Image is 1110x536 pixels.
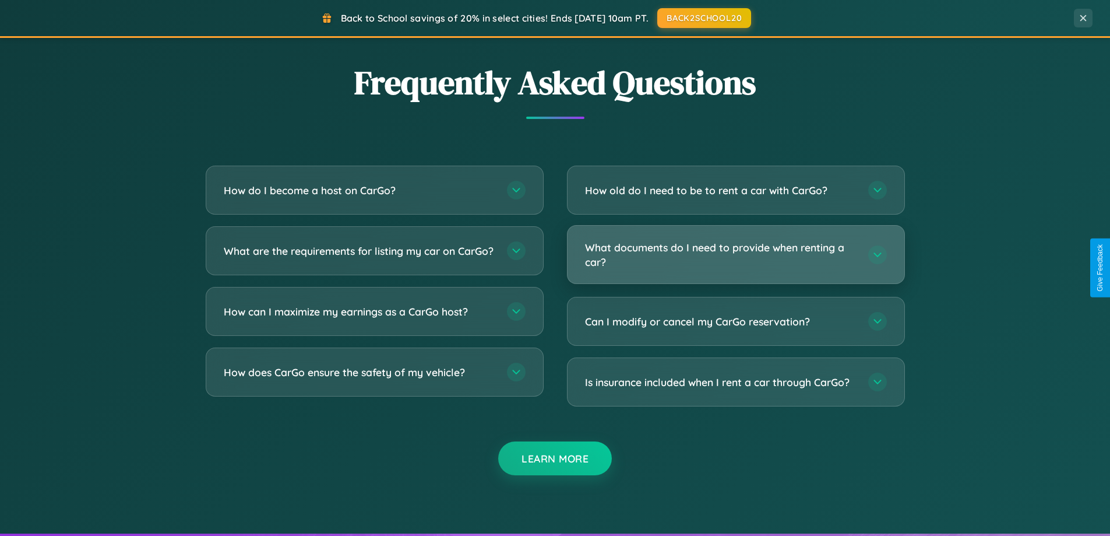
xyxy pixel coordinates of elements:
[657,8,751,28] button: BACK2SCHOOL20
[585,183,857,198] h3: How old do I need to be to rent a car with CarGo?
[224,183,495,198] h3: How do I become a host on CarGo?
[224,244,495,258] h3: What are the requirements for listing my car on CarGo?
[585,375,857,390] h3: Is insurance included when I rent a car through CarGo?
[585,240,857,269] h3: What documents do I need to provide when renting a car?
[498,442,612,475] button: Learn More
[224,304,495,319] h3: How can I maximize my earnings as a CarGo host?
[585,314,857,329] h3: Can I modify or cancel my CarGo reservation?
[341,12,649,24] span: Back to School savings of 20% in select cities! Ends [DATE] 10am PT.
[224,365,495,380] h3: How does CarGo ensure the safety of my vehicle?
[1096,244,1104,292] div: Give Feedback
[206,60,905,105] h2: Frequently Asked Questions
